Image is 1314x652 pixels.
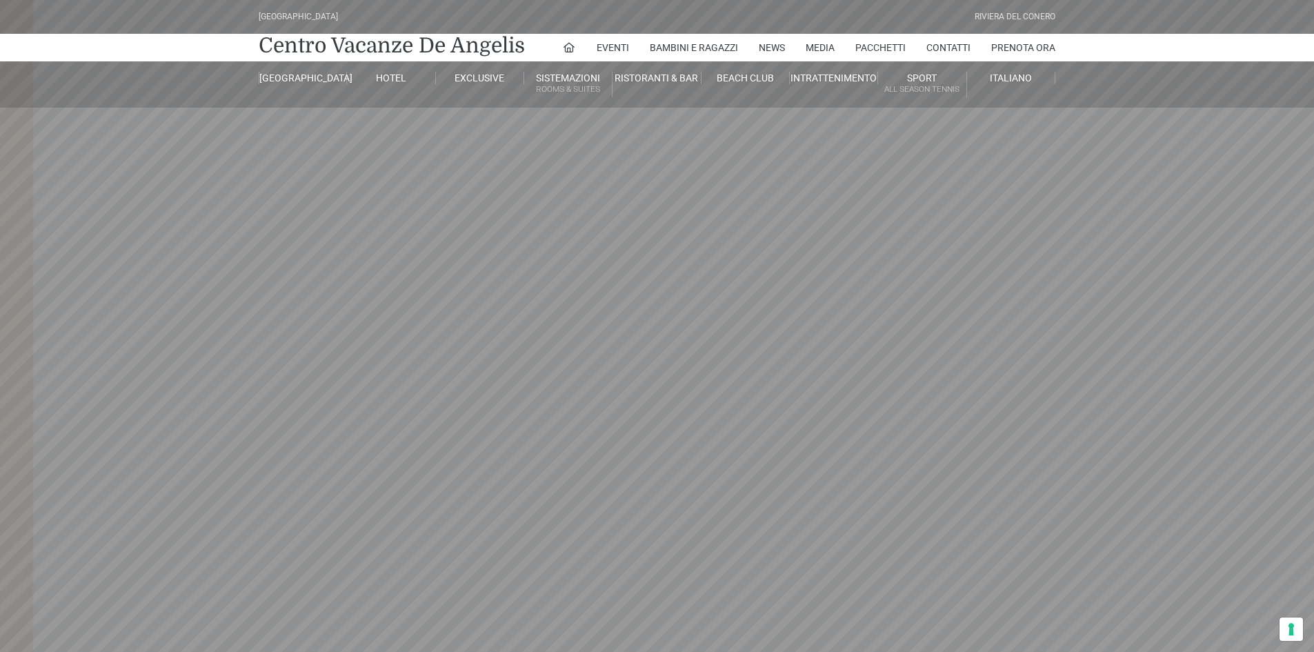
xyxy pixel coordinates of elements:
[855,34,906,61] a: Pacchetti
[806,34,835,61] a: Media
[613,72,701,84] a: Ristoranti & Bar
[259,10,338,23] div: [GEOGRAPHIC_DATA]
[347,72,435,84] a: Hotel
[597,34,629,61] a: Eventi
[436,72,524,84] a: Exclusive
[967,72,1055,84] a: Italiano
[1280,618,1303,641] button: Le tue preferenze relative al consenso per le tecnologie di tracciamento
[650,34,738,61] a: Bambini e Ragazzi
[990,72,1032,83] span: Italiano
[524,83,612,96] small: Rooms & Suites
[926,34,970,61] a: Contatti
[524,72,613,97] a: SistemazioniRooms & Suites
[259,72,347,84] a: [GEOGRAPHIC_DATA]
[701,72,790,84] a: Beach Club
[878,72,966,97] a: SportAll Season Tennis
[259,32,525,59] a: Centro Vacanze De Angelis
[975,10,1055,23] div: Riviera Del Conero
[991,34,1055,61] a: Prenota Ora
[878,83,966,96] small: All Season Tennis
[759,34,785,61] a: News
[790,72,878,84] a: Intrattenimento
